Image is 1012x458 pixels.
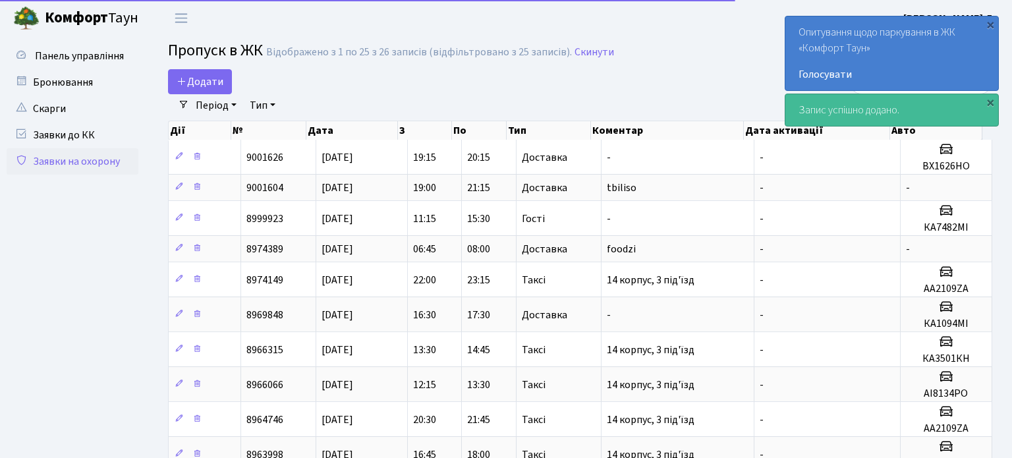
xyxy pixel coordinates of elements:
[7,148,138,175] a: Заявки на охорону
[467,343,490,357] span: 14:45
[322,343,353,357] span: [DATE]
[607,273,694,287] span: 14 корпус, 3 під'їзд
[744,121,890,140] th: Дата активації
[522,152,567,163] span: Доставка
[906,242,910,256] span: -
[607,242,636,256] span: foodzi
[760,343,764,357] span: -
[35,49,124,63] span: Панель управління
[413,212,436,226] span: 11:15
[607,378,694,392] span: 14 корпус, 3 під'їзд
[322,273,353,287] span: [DATE]
[607,413,694,427] span: 14 корпус, 3 під'їзд
[413,181,436,195] span: 19:00
[322,413,353,427] span: [DATE]
[322,308,353,322] span: [DATE]
[607,308,611,322] span: -
[322,150,353,165] span: [DATE]
[906,181,910,195] span: -
[322,242,353,256] span: [DATE]
[903,11,996,26] a: [PERSON_NAME] Д.
[522,214,545,224] span: Гості
[467,242,490,256] span: 08:00
[799,67,985,82] a: Голосувати
[246,181,283,195] span: 9001604
[45,7,138,30] span: Таун
[45,7,108,28] b: Комфорт
[467,181,490,195] span: 21:15
[177,74,223,89] span: Додати
[413,378,436,392] span: 12:15
[413,242,436,256] span: 06:45
[760,181,764,195] span: -
[266,46,572,59] div: Відображено з 1 по 25 з 26 записів (відфільтровано з 25 записів).
[246,212,283,226] span: 8999923
[760,273,764,287] span: -
[984,96,997,109] div: ×
[575,46,614,59] a: Скинути
[306,121,398,140] th: Дата
[760,150,764,165] span: -
[244,94,281,117] a: Тип
[168,39,263,62] span: Пропуск в ЖК
[760,242,764,256] span: -
[322,378,353,392] span: [DATE]
[322,212,353,226] span: [DATE]
[452,121,507,140] th: По
[467,212,490,226] span: 15:30
[522,380,546,390] span: Таксі
[246,343,283,357] span: 8966315
[522,310,567,320] span: Доставка
[522,244,567,254] span: Доставка
[413,308,436,322] span: 16:30
[168,69,232,94] a: Додати
[398,121,453,140] th: З
[607,150,611,165] span: -
[7,96,138,122] a: Скарги
[906,353,986,365] h5: КА3501КН
[467,150,490,165] span: 20:15
[984,18,997,31] div: ×
[467,273,490,287] span: 23:15
[413,343,436,357] span: 13:30
[467,413,490,427] span: 21:45
[246,242,283,256] span: 8974389
[890,121,982,140] th: Авто
[7,43,138,69] a: Панель управління
[760,308,764,322] span: -
[246,150,283,165] span: 9001626
[522,345,546,355] span: Таксі
[7,122,138,148] a: Заявки до КК
[760,378,764,392] span: -
[246,308,283,322] span: 8969848
[906,283,986,295] h5: АА2109ZA
[591,121,744,140] th: Коментар
[607,343,694,357] span: 14 корпус, 3 під'їзд
[760,413,764,427] span: -
[906,422,986,435] h5: AA2109ZA
[413,150,436,165] span: 19:15
[246,273,283,287] span: 8974149
[607,212,611,226] span: -
[467,308,490,322] span: 17:30
[507,121,592,140] th: Тип
[13,5,40,32] img: logo.png
[322,181,353,195] span: [DATE]
[906,318,986,330] h5: КА1094МІ
[906,387,986,400] h5: АІ8134РО
[607,181,636,195] span: tbiliso
[413,273,436,287] span: 22:00
[522,415,546,425] span: Таксі
[413,413,436,427] span: 20:30
[785,94,998,126] div: Запис успішно додано.
[522,275,546,285] span: Таксі
[165,7,198,29] button: Переключити навігацію
[906,221,986,234] h5: КА7482МІ
[785,16,998,90] div: Опитування щодо паркування в ЖК «Комфорт Таун»
[246,378,283,392] span: 8966066
[467,378,490,392] span: 13:30
[906,160,986,173] h5: ВХ1626НО
[760,212,764,226] span: -
[522,183,567,193] span: Доставка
